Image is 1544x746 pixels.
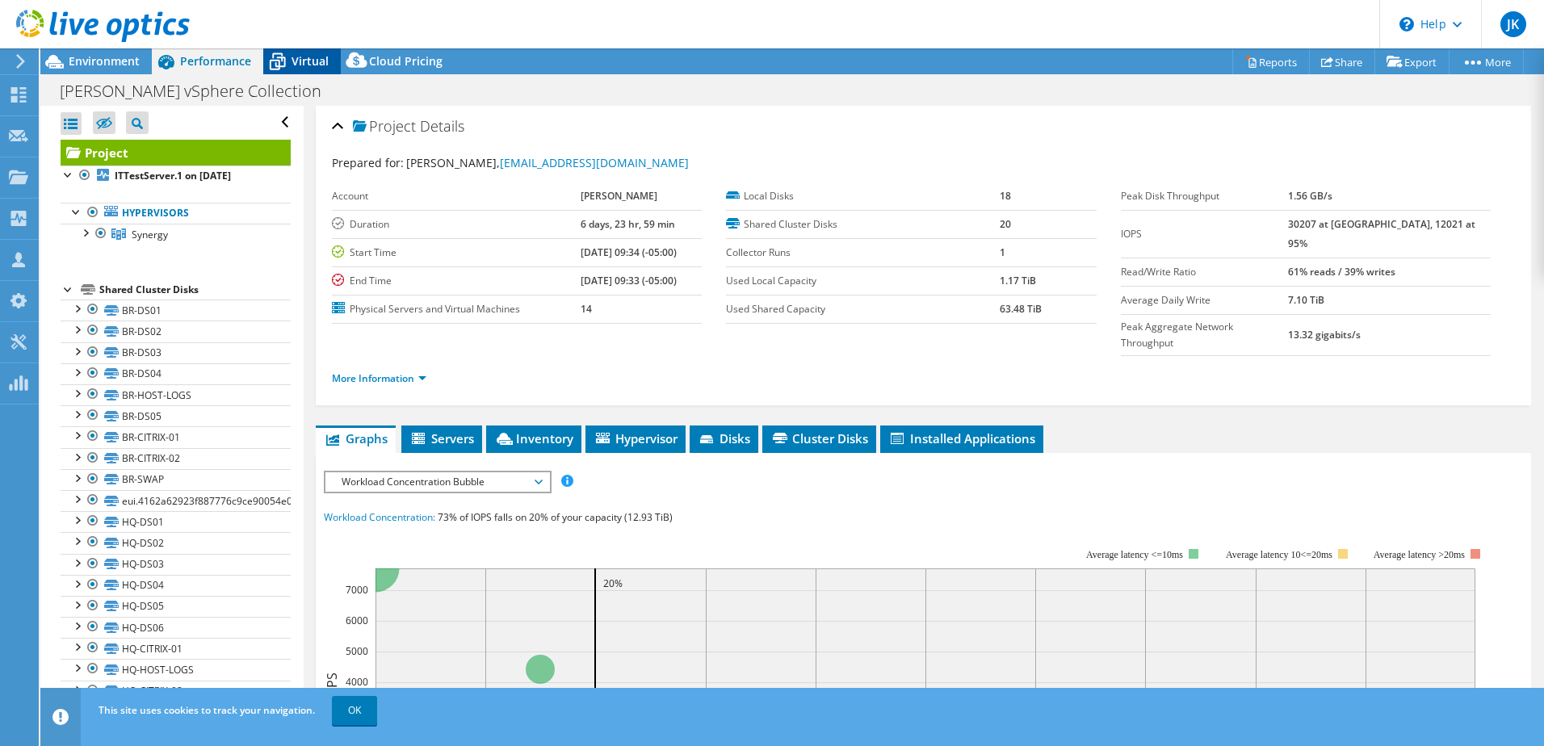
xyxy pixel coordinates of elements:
b: 6 days, 23 hr, 59 min [581,217,675,231]
label: Read/Write Ratio [1121,264,1289,280]
span: Cloud Pricing [369,53,443,69]
span: Workload Concentration: [324,510,435,524]
span: Workload Concentration Bubble [334,472,541,492]
a: BR-CITRIX-01 [61,426,291,447]
a: More [1449,49,1524,74]
span: 73% of IOPS falls on 20% of your capacity (12.93 TiB) [438,510,673,524]
a: Share [1309,49,1375,74]
a: HQ-DS06 [61,617,291,638]
a: BR-HOST-LOGS [61,384,291,405]
label: Collector Runs [726,245,1000,261]
a: BR-DS01 [61,300,291,321]
span: This site uses cookies to track your navigation. [99,703,315,717]
span: Installed Applications [888,430,1035,446]
b: 20 [1000,217,1011,231]
a: ITTestServer.1 on [DATE] [61,166,291,186]
b: 1 [1000,245,1005,259]
b: 18 [1000,189,1011,203]
a: HQ-CITRIX-01 [61,638,291,659]
label: Peak Disk Throughput [1121,188,1289,204]
span: Servers [409,430,474,446]
tspan: Average latency <=10ms [1086,549,1183,560]
a: HQ-HOST-LOGS [61,659,291,680]
b: [DATE] 09:34 (-05:00) [581,245,677,259]
b: 61% reads / 39% writes [1288,265,1395,279]
label: Average Daily Write [1121,292,1289,308]
b: 7.10 TiB [1288,293,1324,307]
text: IOPS [323,673,341,701]
b: 13.32 gigabits/s [1288,328,1361,342]
a: HQ-CITRIX-02 [61,681,291,702]
label: Peak Aggregate Network Throughput [1121,319,1289,351]
a: Hypervisors [61,203,291,224]
b: [DATE] 09:33 (-05:00) [581,274,677,287]
text: 4000 [346,675,368,689]
a: BR-DS05 [61,405,291,426]
tspan: Average latency 10<=20ms [1226,549,1332,560]
text: 5000 [346,644,368,658]
label: Prepared for: [332,155,404,170]
label: Account [332,188,581,204]
svg: \n [1399,17,1414,31]
label: Used Local Capacity [726,273,1000,289]
text: Average latency >20ms [1374,549,1465,560]
a: BR-SWAP [61,469,291,490]
b: 14 [581,302,592,316]
a: More Information [332,371,426,385]
label: Duration [332,216,581,233]
a: [EMAIL_ADDRESS][DOMAIN_NAME] [500,155,689,170]
text: 20% [603,576,623,590]
a: Export [1374,49,1450,74]
a: Project [61,140,291,166]
span: Project [353,119,416,135]
text: 6000 [346,614,368,627]
a: OK [332,696,377,725]
label: Used Shared Capacity [726,301,1000,317]
span: Disks [698,430,750,446]
span: JK [1500,11,1526,37]
label: Local Disks [726,188,1000,204]
b: 1.56 GB/s [1288,189,1332,203]
a: HQ-DS01 [61,511,291,532]
a: HQ-DS04 [61,575,291,596]
span: Details [420,116,464,136]
a: HQ-DS03 [61,554,291,575]
a: HQ-DS05 [61,596,291,617]
span: Environment [69,53,140,69]
div: Shared Cluster Disks [99,280,291,300]
span: Inventory [494,430,573,446]
a: Reports [1232,49,1310,74]
b: 63.48 TiB [1000,302,1042,316]
a: Synergy [61,224,291,245]
span: Graphs [324,430,388,446]
b: 1.17 TiB [1000,274,1036,287]
label: Start Time [332,245,581,261]
b: 30207 at [GEOGRAPHIC_DATA], 12021 at 95% [1288,217,1475,250]
label: End Time [332,273,581,289]
span: Performance [180,53,251,69]
span: [PERSON_NAME], [406,155,689,170]
a: BR-DS04 [61,363,291,384]
a: HQ-DS02 [61,532,291,553]
a: eui.4162a62923f887776c9ce90054e00a99 [61,490,291,511]
span: Hypervisor [594,430,678,446]
span: Cluster Disks [770,430,868,446]
a: BR-DS02 [61,321,291,342]
label: IOPS [1121,226,1289,242]
b: ITTestServer.1 on [DATE] [115,169,231,182]
span: Synergy [132,228,168,241]
text: 7000 [346,583,368,597]
a: BR-CITRIX-02 [61,448,291,469]
a: BR-DS03 [61,342,291,363]
h1: [PERSON_NAME] vSphere Collection [52,82,346,100]
label: Shared Cluster Disks [726,216,1000,233]
b: [PERSON_NAME] [581,189,657,203]
label: Physical Servers and Virtual Machines [332,301,581,317]
span: Virtual [292,53,329,69]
